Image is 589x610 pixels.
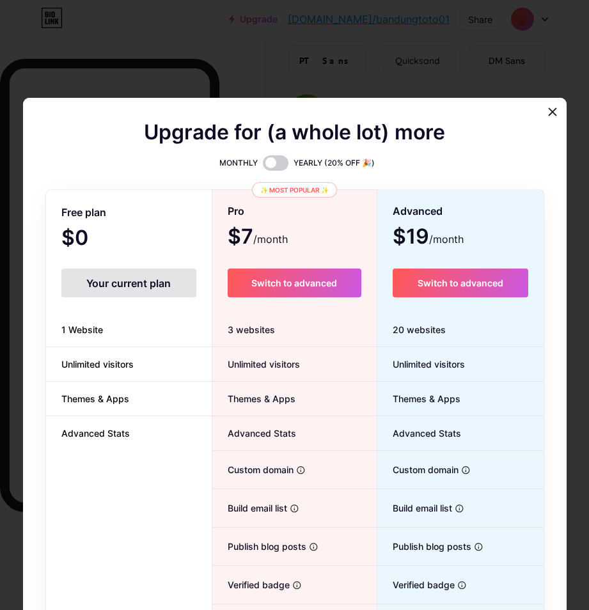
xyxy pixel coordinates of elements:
span: Themes & Apps [46,392,145,405]
span: Publish blog posts [377,540,471,553]
span: Themes & Apps [377,392,460,405]
div: 20 websites [377,313,543,347]
span: Verified badge [377,578,455,591]
span: Advanced Stats [212,426,296,440]
span: Build email list [377,501,452,515]
span: Switch to advanced [251,278,337,288]
span: $19 [393,229,464,247]
span: Verified badge [212,578,290,591]
span: $7 [228,229,288,247]
div: ✨ Most popular ✨ [252,182,337,198]
span: Upgrade for (a whole lot) more [144,125,445,140]
span: Unlimited visitors [212,357,300,371]
span: Themes & Apps [212,392,295,405]
span: /month [253,231,288,247]
button: Switch to advanced [393,269,528,297]
span: Advanced Stats [377,426,461,440]
span: Advanced Stats [46,426,145,440]
span: Pro [228,200,244,223]
span: 1 Website [46,323,118,336]
span: Custom domain [212,463,294,476]
div: Your current plan [61,269,196,297]
div: 3 websites [212,313,377,347]
span: Unlimited visitors [46,357,149,371]
button: Switch to advanced [228,269,361,297]
span: /month [429,231,464,247]
span: Advanced [393,200,443,223]
span: Custom domain [377,463,459,476]
span: $0 [61,230,123,248]
span: Free plan [61,201,106,224]
span: YEARLY (20% OFF 🎉) [294,157,375,169]
span: Unlimited visitors [377,357,465,371]
span: Build email list [212,501,287,515]
span: Switch to advanced [418,278,503,288]
span: MONTHLY [219,157,258,169]
span: Publish blog posts [212,540,306,553]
